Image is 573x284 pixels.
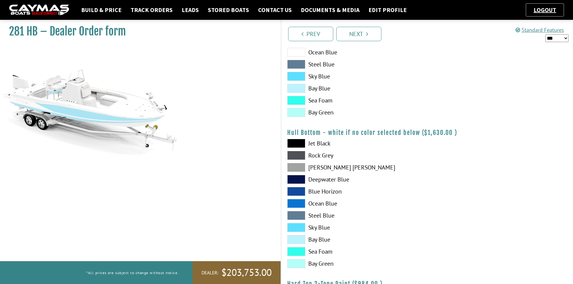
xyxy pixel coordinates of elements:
label: Blue Horizon [287,187,421,196]
label: Deepwater Blue [287,175,421,184]
h1: 281 HB – Dealer Order form [9,25,266,38]
label: Sky Blue [287,223,421,232]
a: Dealer:$203,753.00 [193,261,281,284]
label: Steel Blue [287,60,421,69]
a: Standard Features [516,26,564,33]
label: Sea Foam [287,247,421,256]
a: Stored Boats [205,6,252,14]
span: $203,753.00 [221,266,272,279]
label: [PERSON_NAME] [PERSON_NAME] [287,163,421,172]
label: Jet Black [287,139,421,148]
label: Steel Blue [287,211,421,220]
label: Bay Blue [287,84,421,93]
span: Dealer: [202,270,218,276]
label: Rock Grey [287,151,421,160]
img: caymas-dealer-connect-2ed40d3bc7270c1d8d7ffb4b79bf05adc795679939227970def78ec6f6c03838.gif [9,5,69,16]
label: Ocean Blue [287,199,421,208]
h4: Hull Bottom - white if no color selected below ( ) [287,129,567,136]
label: Bay Green [287,259,421,268]
label: Ocean Blue [287,48,421,57]
a: Edit Profile [365,6,410,14]
label: Bay Green [287,108,421,117]
label: Sea Foam [287,96,421,105]
a: Documents & Media [298,6,362,14]
a: Logout [531,6,559,14]
a: Contact Us [255,6,295,14]
a: Prev [288,27,333,41]
p: *All prices are subject to change without notice. [86,268,179,278]
a: Leads [179,6,202,14]
span: $1,630.00 [424,129,453,136]
label: Sky Blue [287,72,421,81]
a: Build & Price [78,6,125,14]
label: Bay Blue [287,235,421,244]
a: Next [336,27,381,41]
a: Track Orders [128,6,176,14]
